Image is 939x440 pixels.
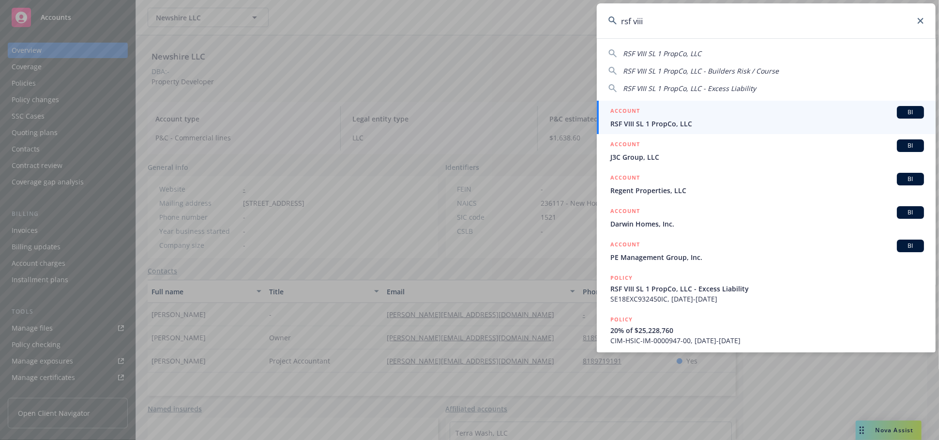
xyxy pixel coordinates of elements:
[610,273,633,283] h5: POLICY
[623,49,701,58] span: RSF VIII SL 1 PropCo, LLC
[597,268,936,309] a: POLICYRSF VIII SL 1 PropCo, LLC - Excess LiabilitySE18EXC932450IC, [DATE]-[DATE]
[610,119,924,129] span: RSF VIII SL 1 PropCo, LLC
[901,242,920,250] span: BI
[610,315,633,324] h5: POLICY
[610,173,640,184] h5: ACCOUNT
[597,234,936,268] a: ACCOUNTBIPE Management Group, Inc.
[597,3,936,38] input: Search...
[597,167,936,201] a: ACCOUNTBIRegent Properties, LLC
[610,106,640,118] h5: ACCOUNT
[901,141,920,150] span: BI
[597,134,936,167] a: ACCOUNTBIJ3C Group, LLC
[901,208,920,217] span: BI
[610,206,640,218] h5: ACCOUNT
[610,219,924,229] span: Darwin Homes, Inc.
[597,309,936,351] a: POLICY20% of $25,228,760CIM-HSIC-IM-0000947-00, [DATE]-[DATE]
[610,325,924,335] span: 20% of $25,228,760
[901,175,920,183] span: BI
[623,84,756,93] span: RSF VIII SL 1 PropCo, LLC - Excess Liability
[610,252,924,262] span: PE Management Group, Inc.
[610,139,640,151] h5: ACCOUNT
[610,185,924,196] span: Regent Properties, LLC
[597,101,936,134] a: ACCOUNTBIRSF VIII SL 1 PropCo, LLC
[610,240,640,251] h5: ACCOUNT
[610,335,924,346] span: CIM-HSIC-IM-0000947-00, [DATE]-[DATE]
[610,294,924,304] span: SE18EXC932450IC, [DATE]-[DATE]
[610,284,924,294] span: RSF VIII SL 1 PropCo, LLC - Excess Liability
[901,108,920,117] span: BI
[623,66,779,76] span: RSF VIII SL 1 PropCo, LLC - Builders Risk / Course
[610,152,924,162] span: J3C Group, LLC
[597,201,936,234] a: ACCOUNTBIDarwin Homes, Inc.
